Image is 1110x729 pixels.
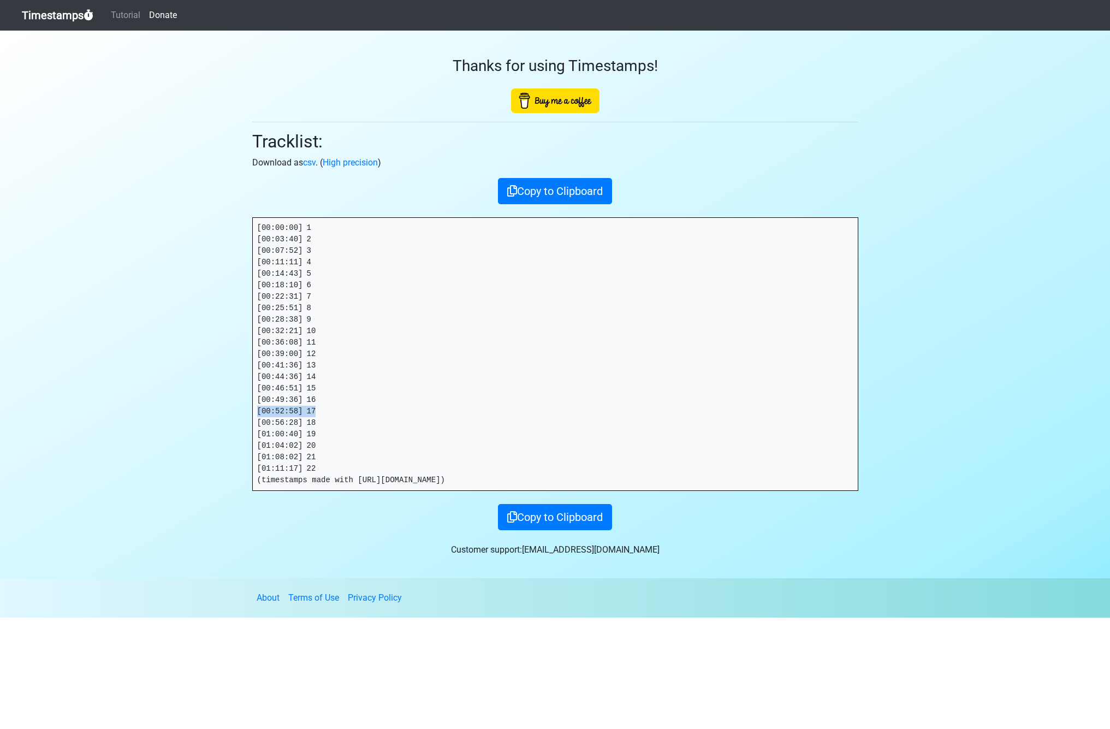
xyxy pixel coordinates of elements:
pre: [00:00:00] 1 [00:03:40] 2 [00:07:52] 3 [00:11:11] 4 [00:14:43] 5 [00:18:10] 6 [00:22:31] 7 [00:25... [253,218,858,490]
h3: Thanks for using Timestamps! [252,57,858,75]
button: Copy to Clipboard [498,504,612,530]
a: About [257,592,280,603]
a: Donate [145,4,181,26]
a: Tutorial [106,4,145,26]
p: Download as . ( ) [252,156,858,169]
a: High precision [323,157,378,168]
a: Timestamps [22,4,93,26]
h2: Tracklist: [252,131,858,152]
button: Copy to Clipboard [498,178,612,204]
a: Privacy Policy [348,592,402,603]
a: csv [303,157,316,168]
img: Buy Me A Coffee [511,88,599,113]
a: Terms of Use [288,592,339,603]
